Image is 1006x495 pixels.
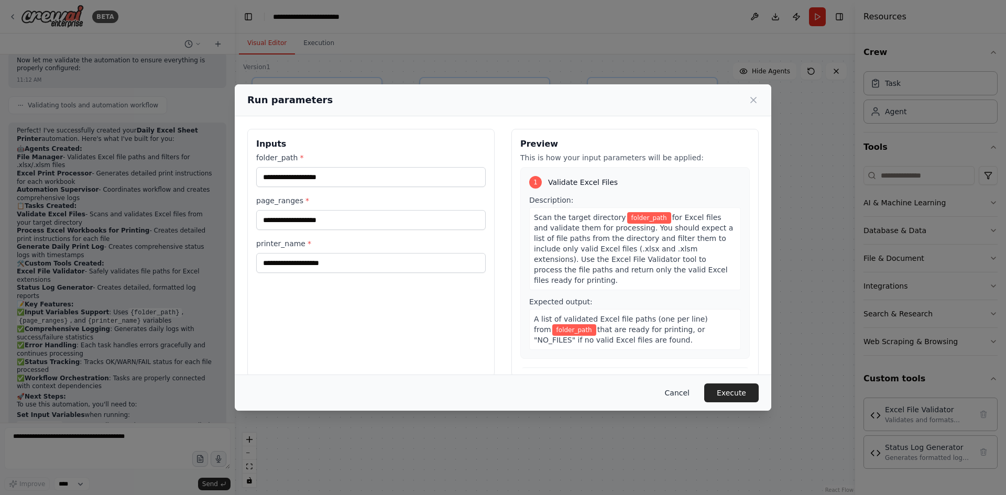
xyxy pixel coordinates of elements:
[704,383,759,402] button: Execute
[534,325,705,344] span: that are ready for printing, or "NO_FILES" if no valid Excel files are found.
[534,213,733,284] span: for Excel files and validate them for processing. You should expect a list of file paths from the...
[529,298,593,306] span: Expected output:
[247,93,333,107] h2: Run parameters
[256,238,486,249] label: printer_name
[256,152,486,163] label: folder_path
[627,212,671,224] span: Variable: folder_path
[256,138,486,150] h3: Inputs
[534,315,708,334] span: A list of validated Excel file paths (one per line) from
[256,195,486,206] label: page_ranges
[548,177,618,188] span: Validate Excel Files
[529,196,573,204] span: Description:
[520,152,750,163] p: This is how your input parameters will be applied:
[657,383,698,402] button: Cancel
[552,324,596,336] span: Variable: folder_path
[534,213,626,222] span: Scan the target directory
[520,138,750,150] h3: Preview
[529,176,542,189] div: 1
